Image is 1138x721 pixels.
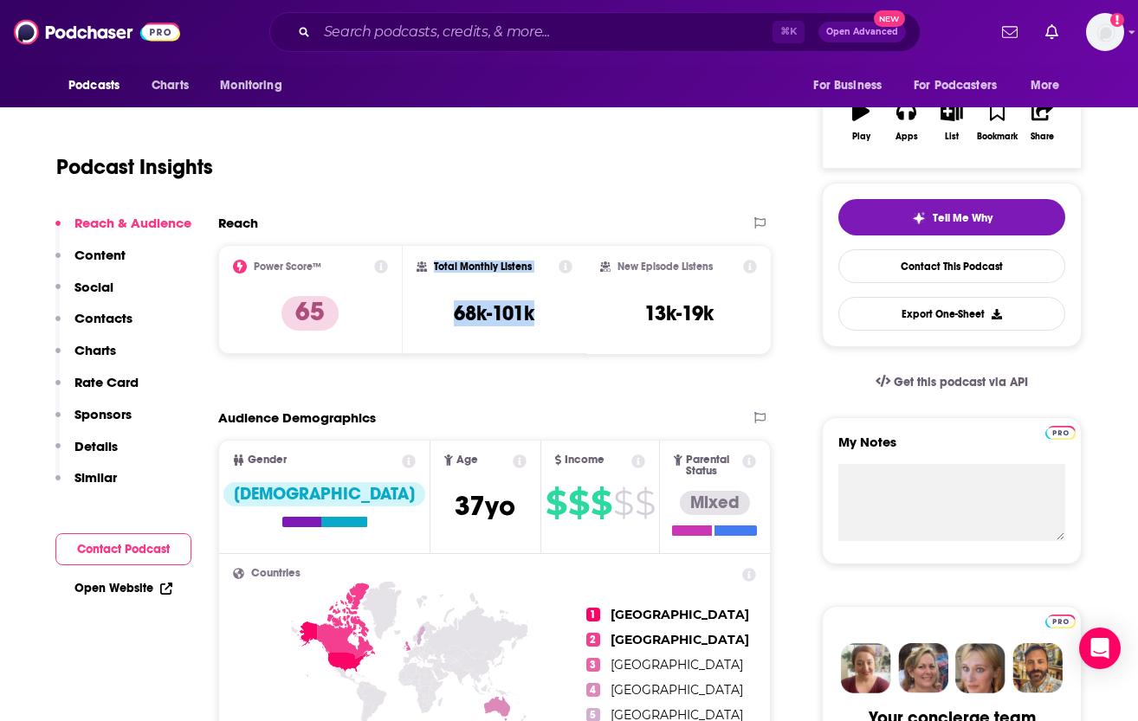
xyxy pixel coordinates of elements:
[74,310,133,326] p: Contacts
[455,489,515,523] span: 37 yo
[1045,615,1076,628] img: Podchaser Pro
[838,199,1065,235] button: tell me why sparkleTell Me Why
[74,469,117,486] p: Similar
[977,132,1018,142] div: Bookmark
[644,300,714,326] h3: 13k-19k
[826,28,898,36] span: Open Advanced
[841,643,891,693] img: Sydney Profile
[1086,13,1124,51] span: Logged in as alignPR
[74,438,118,454] p: Details
[898,643,948,693] img: Barbara Profile
[55,438,118,470] button: Details
[1031,132,1054,142] div: Share
[1045,612,1076,628] a: Pro website
[933,211,993,225] span: Tell Me Why
[68,74,120,98] span: Podcasts
[546,489,566,517] span: $
[912,211,926,225] img: tell me why sparkle
[74,247,126,263] p: Content
[55,215,191,247] button: Reach & Audience
[55,247,126,279] button: Content
[74,279,113,295] p: Social
[586,633,600,647] span: 2
[208,69,304,102] button: open menu
[55,279,113,311] button: Social
[454,300,534,326] h3: 68k-101k
[773,21,805,43] span: ⌘ K
[902,69,1022,102] button: open menu
[248,454,287,466] span: Gender
[74,374,139,390] p: Rate Card
[974,90,1019,152] button: Bookmark
[1110,13,1124,27] svg: Add a profile image
[220,74,281,98] span: Monitoring
[254,261,321,273] h2: Power Score™
[818,22,906,42] button: Open AdvancedNew
[945,132,959,142] div: List
[223,482,425,506] div: [DEMOGRAPHIC_DATA]
[680,491,750,515] div: Mixed
[611,632,749,647] span: [GEOGRAPHIC_DATA]
[565,454,605,466] span: Income
[862,361,1042,403] a: Get this podcast via API
[317,18,773,46] input: Search podcasts, credits, & more...
[152,74,189,98] span: Charts
[896,132,918,142] div: Apps
[56,69,142,102] button: open menu
[568,489,589,517] span: $
[55,374,139,406] button: Rate Card
[1020,90,1065,152] button: Share
[995,17,1025,47] a: Show notifications dropdown
[140,69,199,102] a: Charts
[813,74,882,98] span: For Business
[434,261,532,273] h2: Total Monthly Listens
[586,683,600,697] span: 4
[611,657,743,673] span: [GEOGRAPHIC_DATA]
[218,215,258,231] h2: Reach
[74,342,116,358] p: Charts
[838,90,883,152] button: Play
[56,154,213,180] h1: Podcast Insights
[14,16,180,48] img: Podchaser - Follow, Share and Rate Podcasts
[74,215,191,231] p: Reach & Audience
[1031,74,1060,98] span: More
[838,297,1065,331] button: Export One-Sheet
[1079,628,1121,669] div: Open Intercom Messenger
[55,310,133,342] button: Contacts
[456,454,478,466] span: Age
[251,568,301,579] span: Countries
[874,10,905,27] span: New
[1045,426,1076,440] img: Podchaser Pro
[1038,17,1065,47] a: Show notifications dropdown
[611,607,749,622] span: [GEOGRAPHIC_DATA]
[269,12,921,52] div: Search podcasts, credits, & more...
[591,489,611,517] span: $
[586,608,600,621] span: 1
[55,469,117,501] button: Similar
[635,489,655,517] span: $
[1045,423,1076,440] a: Pro website
[852,132,870,142] div: Play
[894,375,1028,389] span: Get this podcast via API
[74,406,132,422] p: Sponsors
[55,342,116,374] button: Charts
[1018,69,1082,102] button: open menu
[611,682,743,698] span: [GEOGRAPHIC_DATA]
[586,658,600,672] span: 3
[218,409,376,426] h2: Audience Demographics
[914,74,997,98] span: For Podcasters
[55,533,191,565] button: Contact Podcast
[617,261,713,273] h2: New Episode Listens
[838,249,1065,283] a: Contact This Podcast
[55,406,132,438] button: Sponsors
[801,69,903,102] button: open menu
[883,90,928,152] button: Apps
[613,489,633,517] span: $
[929,90,974,152] button: List
[686,454,740,477] span: Parental Status
[1012,643,1063,693] img: Jon Profile
[1086,13,1124,51] button: Show profile menu
[281,296,339,331] p: 65
[74,581,172,595] a: Open Website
